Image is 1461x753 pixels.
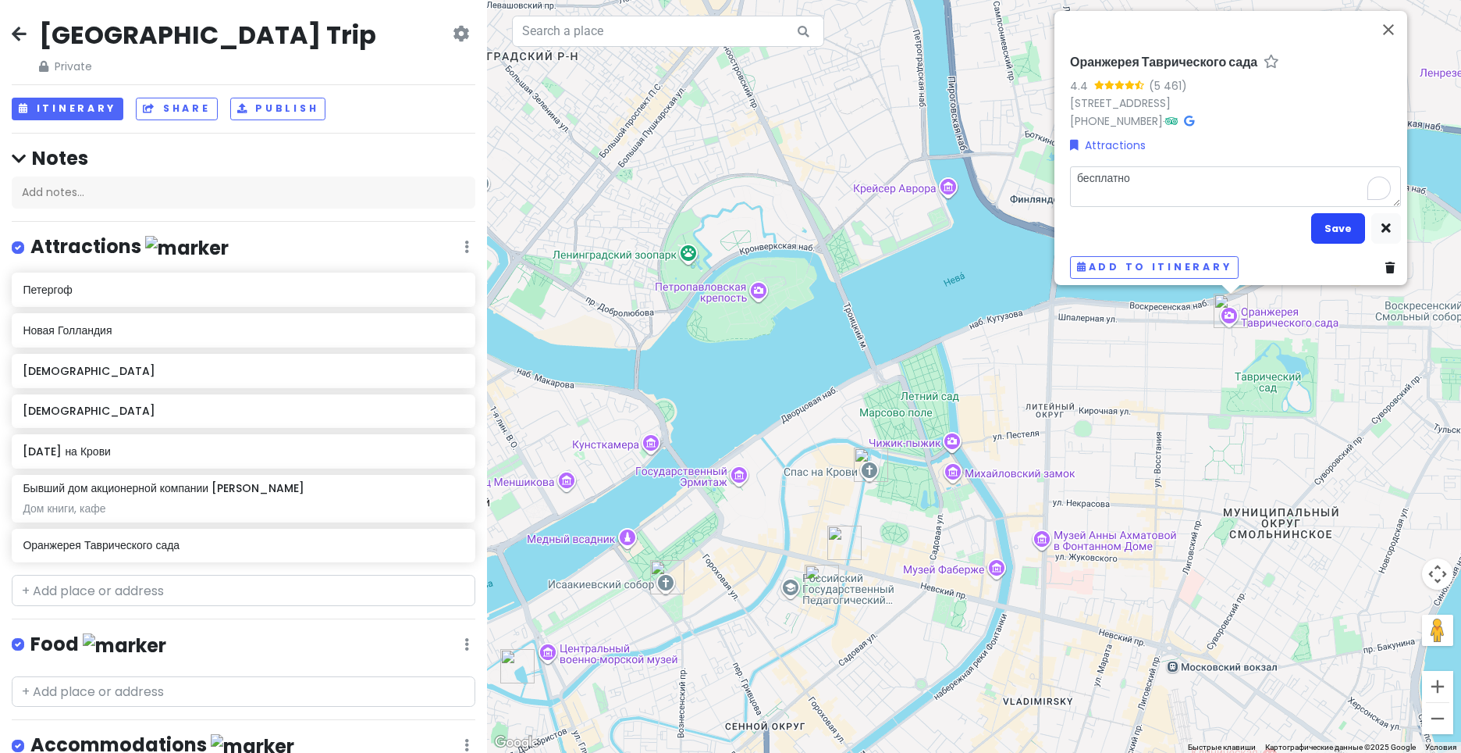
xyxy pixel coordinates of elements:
h2: [GEOGRAPHIC_DATA] Trip [39,19,376,52]
img: Google [491,733,542,753]
i: Google Maps [1184,116,1194,127]
button: Закрыть [1370,11,1407,48]
button: Перетащите человечка на карту, чтобы перейти в режим просмотра улиц [1422,615,1453,646]
img: marker [83,633,166,658]
button: Уменьшить [1422,703,1453,734]
a: Star place [1264,55,1279,71]
a: Attractions [1070,137,1146,154]
h6: Оранжерея Таврического сада [1070,55,1257,71]
h6: Петергоф [23,283,464,297]
h6: Новая Голландия [23,323,464,337]
h6: Оранжерея Таврического сада [23,538,464,552]
input: + Add place or address [12,676,475,708]
a: Delete place [1385,259,1401,277]
h6: [DEMOGRAPHIC_DATA] [23,404,464,418]
div: · [1070,55,1401,130]
a: [STREET_ADDRESS] [1070,95,1171,111]
div: Спас на Крови [854,448,888,482]
div: Оранжерея Таврического сада [1214,294,1248,328]
h6: [DATE] на Крови [23,444,464,459]
a: Открыть эту область в Google Картах (в новом окне) [491,733,542,753]
button: Share [136,98,217,120]
h4: Food [30,632,166,658]
button: Itinerary [12,98,123,120]
div: (5 461) [1149,77,1187,95]
button: Publish [230,98,326,120]
h4: Attractions [30,234,229,260]
input: + Add place or address [12,575,475,606]
button: Быстрые клавиши [1188,742,1256,753]
span: Private [39,58,376,75]
h6: [DEMOGRAPHIC_DATA] [23,364,464,378]
img: marker [145,236,229,260]
div: Add notes... [12,177,475,209]
div: Казанский кафедральный собор [805,565,839,599]
h4: Notes [12,146,475,170]
button: Add to itinerary [1070,256,1239,279]
i: Tripadvisor [1165,116,1178,127]
textarea: To enrich screen reader interactions, please activate Accessibility in Grammarly extension settings [1070,166,1401,207]
a: [PHONE_NUMBER] [1070,113,1163,129]
input: Search a place [512,16,824,47]
span: Картографические данные ©2025 Google [1265,743,1416,751]
a: Условия (ссылка откроется в новой вкладке) [1425,743,1456,751]
button: Управление камерой на карте [1422,559,1453,590]
div: 4.4 [1070,77,1094,95]
button: Увеличить [1422,671,1453,702]
div: Дом книги, кафе [23,501,464,516]
div: Бывший дом акционерной компании Зингер [827,526,862,560]
h6: Бывший дом акционерной компании [PERSON_NAME] [23,481,304,495]
div: Новая Голландия [500,649,535,683]
div: Исаакиевский собор [650,560,684,594]
button: Save [1311,213,1365,244]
